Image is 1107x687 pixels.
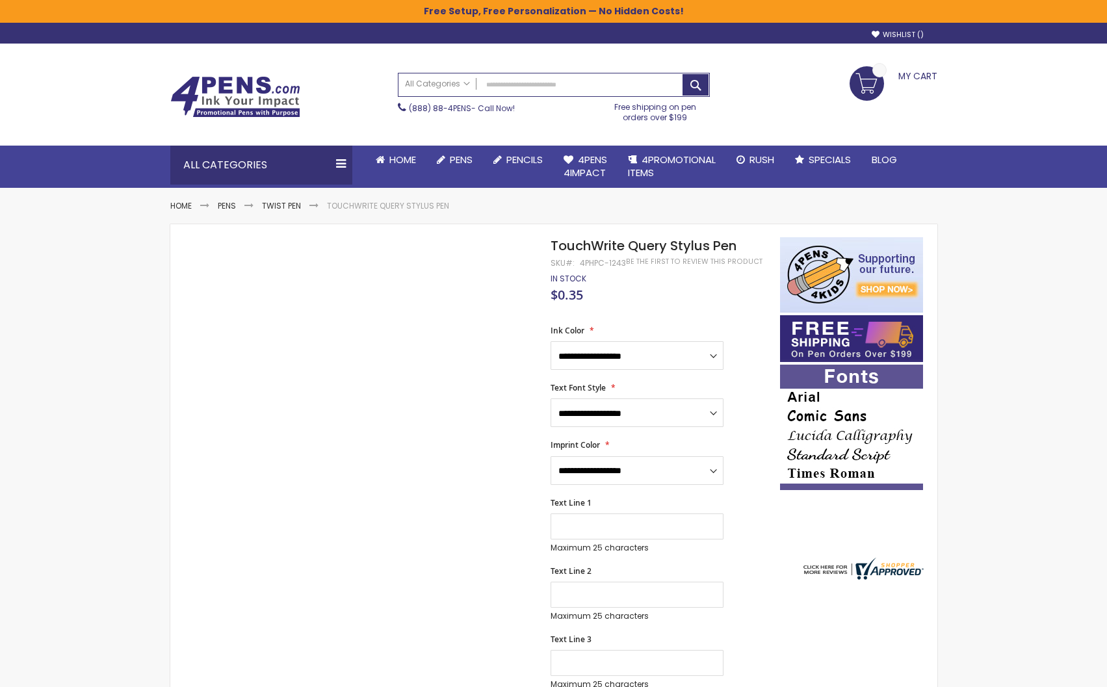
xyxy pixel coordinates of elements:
[262,200,301,211] a: Twist Pen
[551,565,592,577] span: Text Line 2
[551,439,600,450] span: Imprint Color
[551,273,586,284] span: In stock
[580,258,626,268] div: 4PHPC-1243
[483,146,553,174] a: Pencils
[551,543,723,553] p: Maximum 25 characters
[551,497,592,508] span: Text Line 1
[218,200,236,211] a: Pens
[409,103,471,114] a: (888) 88-4PENS
[800,571,924,582] a: 4pens.com certificate URL
[564,153,607,179] span: 4Pens 4impact
[405,79,470,89] span: All Categories
[365,146,426,174] a: Home
[553,146,618,188] a: 4Pens4impact
[726,146,785,174] a: Rush
[551,274,586,284] div: Availability
[626,257,762,266] a: Be the first to review this product
[551,257,575,268] strong: SKU
[785,146,861,174] a: Specials
[780,315,923,362] img: Free shipping on orders over $199
[551,611,723,621] p: Maximum 25 characters
[327,201,449,211] li: TouchWrite Query Stylus Pen
[551,286,583,304] span: $0.35
[551,634,592,645] span: Text Line 3
[389,153,416,166] span: Home
[780,237,923,313] img: 4pens 4 kids
[780,365,923,490] img: font-personalization-examples
[450,153,473,166] span: Pens
[398,73,476,95] a: All Categories
[628,153,716,179] span: 4PROMOTIONAL ITEMS
[601,97,710,123] div: Free shipping on pen orders over $199
[872,30,924,40] a: Wishlist
[426,146,483,174] a: Pens
[551,382,606,393] span: Text Font Style
[809,153,851,166] span: Specials
[170,200,192,211] a: Home
[170,76,300,118] img: 4Pens Custom Pens and Promotional Products
[170,146,352,185] div: All Categories
[861,146,907,174] a: Blog
[800,558,924,580] img: 4pens.com widget logo
[618,146,726,188] a: 4PROMOTIONALITEMS
[551,325,584,336] span: Ink Color
[551,237,736,255] span: TouchWrite Query Stylus Pen
[506,153,543,166] span: Pencils
[749,153,774,166] span: Rush
[872,153,897,166] span: Blog
[409,103,515,114] span: - Call Now!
